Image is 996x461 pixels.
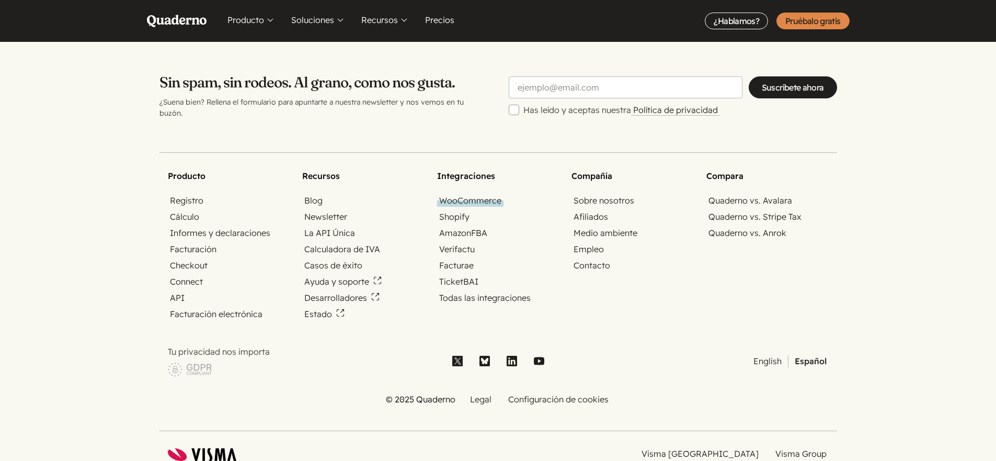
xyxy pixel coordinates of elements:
[437,227,489,239] a: AmazonFBA
[159,97,488,119] p: ¿Suena bien? Rellena el formulario para apuntarte a nuestra newsletter y nos vemos en tu buzón.
[571,195,636,207] a: Sobre nosotros
[302,243,382,255] a: Calculadora de IVA
[168,345,434,358] p: Tu privacidad nos importa
[773,448,829,460] a: Visma Group
[302,260,364,272] a: Casos de éxito
[302,292,382,304] a: Desarrolladores
[168,260,210,272] a: Checkout
[159,74,488,91] h2: Sin spam, sin rodeos. Al grano, como nos gusta.
[302,276,384,288] a: Ayuda y soporte
[706,170,829,182] h2: Compara
[302,211,349,223] a: Newsletter
[302,308,347,320] a: Estado
[437,195,503,207] a: WooCommerce
[571,243,606,255] a: Empleo
[437,292,533,304] a: Todas las integraciones
[751,355,784,367] a: English
[302,227,357,239] a: La API Única
[523,104,837,116] label: Has leído y aceptas nuestra
[571,227,639,239] a: Medio ambiente
[168,170,829,406] nav: Site map
[749,76,837,98] input: Suscríbete ahora
[386,393,455,406] li: © 2025 Quaderno
[468,393,494,406] a: Legal
[168,195,205,207] a: Registro
[776,13,849,29] a: Pruébalo gratis
[437,243,477,255] a: Verifactu
[168,292,187,304] a: API
[571,211,610,223] a: Afiliados
[631,105,720,116] a: Política de privacidad
[437,276,480,288] a: TicketBAI
[168,170,290,182] h2: Producto
[168,308,265,320] a: Facturación electrónica
[706,195,794,207] a: Quaderno vs. Avalara
[437,211,472,223] a: Shopify
[571,170,694,182] h2: Compañía
[706,227,788,239] a: Quaderno vs. Anrok
[471,228,487,238] abbr: Fulfillment by Amazon
[509,76,742,98] input: ejemplo@email.com
[706,211,804,223] a: Quaderno vs. Stripe Tax
[168,276,205,288] a: Connect
[168,227,272,239] a: Informes y declaraciones
[302,170,425,182] h2: Recursos
[562,355,829,367] ul: Selector de idioma
[437,260,476,272] a: Facturae
[437,170,559,182] h2: Integraciones
[168,243,219,255] a: Facturación
[571,260,612,272] a: Contacto
[506,393,611,405] a: Configuración de cookies
[302,195,325,207] a: Blog
[168,211,201,223] a: Cálculo
[705,13,768,29] a: ¿Hablamos?
[639,448,761,460] a: Visma [GEOGRAPHIC_DATA]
